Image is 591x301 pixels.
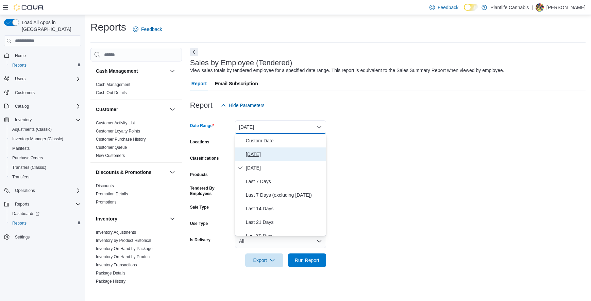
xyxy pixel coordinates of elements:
span: Reports [15,201,29,207]
h3: Cash Management [96,68,138,74]
span: Custom Date [246,137,323,145]
span: Last 30 Days [246,232,323,240]
a: Customer Queue [96,145,127,150]
span: Run Report [295,257,319,264]
div: View sales totals by tendered employee for a specified date range. This report is equivalent to t... [190,67,504,74]
button: Inventory [12,116,34,124]
button: Manifests [7,144,84,153]
a: Customer Purchase History [96,137,146,142]
span: Dashboards [10,210,81,218]
span: Last 7 Days (excluding [DATE]) [246,191,323,199]
a: Inventory Transactions [96,263,137,267]
a: Inventory Adjustments [96,230,136,235]
span: Last 21 Days [246,218,323,226]
span: Users [15,76,26,82]
a: Dashboards [7,209,84,218]
button: Inventory [168,215,176,223]
span: New Customers [96,153,125,158]
label: Products [190,172,208,177]
label: Is Delivery [190,237,210,243]
button: Transfers [7,172,84,182]
img: Cova [14,4,44,11]
button: [DATE] [235,120,326,134]
span: Report [191,77,207,90]
span: Reports [12,220,27,226]
label: Locations [190,139,209,145]
h3: Discounts & Promotions [96,169,151,176]
span: Manifests [10,144,81,153]
button: Customer [168,105,176,113]
a: Adjustments (Classic) [10,125,54,134]
a: Product Expirations [96,287,131,292]
label: Use Type [190,221,208,226]
span: Inventory [12,116,81,124]
a: Reports [10,219,29,227]
span: Package History [96,279,125,284]
a: Inventory Manager (Classic) [10,135,66,143]
button: Catalog [1,102,84,111]
button: Reports [7,60,84,70]
span: Reports [10,219,81,227]
button: Reports [1,199,84,209]
span: Feedback [438,4,458,11]
h3: Customer [96,106,118,113]
span: Catalog [15,104,29,109]
a: Dashboards [10,210,42,218]
a: Feedback [427,1,461,14]
div: Amanda Weese [536,3,544,12]
a: Customers [12,89,37,97]
span: Customers [15,90,35,95]
button: Hide Parameters [218,99,267,112]
a: Home [12,52,29,60]
a: Purchase Orders [10,154,46,162]
span: Export [249,253,279,267]
span: Reports [12,200,81,208]
span: Adjustments (Classic) [12,127,52,132]
span: Feedback [141,26,162,33]
a: Transfers (Classic) [10,163,49,172]
button: Discounts & Promotions [96,169,167,176]
button: Reports [7,218,84,228]
a: Feedback [130,22,165,36]
span: Home [15,53,26,58]
span: Reports [12,63,27,68]
button: Run Report [288,253,326,267]
button: Inventory [96,215,167,222]
span: Transfers (Classic) [12,165,46,170]
span: Users [12,75,81,83]
a: Transfers [10,173,32,181]
span: Settings [15,234,30,240]
a: Customer Activity List [96,121,135,125]
h3: Sales by Employee (Tendered) [190,59,292,67]
button: Settings [1,232,84,242]
label: Classifications [190,156,219,161]
span: Adjustments (Classic) [10,125,81,134]
span: Inventory On Hand by Package [96,246,153,251]
label: Date Range [190,123,214,128]
button: Discounts & Promotions [168,168,176,176]
button: Reports [12,200,32,208]
button: Transfers (Classic) [7,163,84,172]
span: Inventory Manager (Classic) [12,136,63,142]
h3: Report [190,101,213,109]
span: Transfers [12,174,29,180]
a: Inventory by Product Historical [96,238,151,243]
span: Promotion Details [96,191,128,197]
a: Cash Management [96,82,130,87]
span: Customer Loyalty Points [96,128,140,134]
span: Manifests [12,146,30,151]
span: Hide Parameters [229,102,265,109]
a: Inventory On Hand by Package [96,246,153,251]
span: Transfers (Classic) [10,163,81,172]
div: Customer [90,119,182,162]
div: Select listbox [235,134,326,236]
a: Manifests [10,144,32,153]
button: Cash Management [168,67,176,75]
h3: Inventory [96,215,117,222]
